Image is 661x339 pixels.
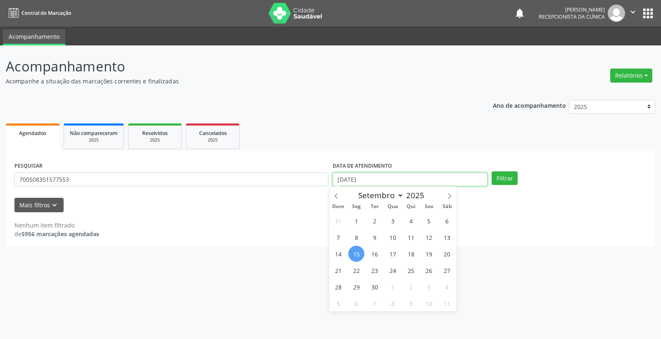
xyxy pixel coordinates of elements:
button: Filtrar [492,171,518,185]
i: keyboard_arrow_down [50,201,59,210]
span: Setembro 5, 2025 [421,213,437,229]
div: [PERSON_NAME] [539,6,605,13]
span: Setembro 10, 2025 [385,229,401,245]
a: Central de Marcação [6,6,71,20]
span: Qua [384,204,402,209]
span: Outubro 6, 2025 [348,295,364,311]
span: Outubro 3, 2025 [421,279,437,295]
span: Outubro 9, 2025 [403,295,419,311]
span: Setembro 13, 2025 [439,229,455,245]
span: Setembro 19, 2025 [421,246,437,262]
span: Setembro 20, 2025 [439,246,455,262]
span: Setembro 14, 2025 [330,246,346,262]
span: Central de Marcação [21,9,71,17]
input: Selecione um intervalo [333,173,487,187]
img: img [608,5,625,22]
span: Setembro 28, 2025 [330,279,346,295]
span: Cancelados [199,130,227,137]
span: Setembro 21, 2025 [330,262,346,278]
span: Não compareceram [70,130,118,137]
button: notifications [514,7,525,19]
span: Outubro 11, 2025 [439,295,455,311]
span: Setembro 26, 2025 [421,262,437,278]
span: Outubro 8, 2025 [385,295,401,311]
span: Setembro 11, 2025 [403,229,419,245]
button:  [625,5,641,22]
span: Sex [420,204,438,209]
p: Ano de acompanhamento [493,100,566,110]
span: Outubro 1, 2025 [385,279,401,295]
div: 2025 [70,137,118,143]
span: Setembro 9, 2025 [366,229,383,245]
span: Outubro 2, 2025 [403,279,419,295]
div: de [14,230,99,238]
span: Setembro 29, 2025 [348,279,364,295]
span: Setembro 25, 2025 [403,262,419,278]
input: Year [404,190,431,201]
span: Setembro 24, 2025 [385,262,401,278]
span: Ter [366,204,384,209]
span: Qui [402,204,420,209]
strong: 5956 marcações agendadas [21,230,99,238]
span: Setembro 8, 2025 [348,229,364,245]
span: Setembro 17, 2025 [385,246,401,262]
span: Seg [347,204,366,209]
span: Setembro 4, 2025 [403,213,419,229]
div: Nenhum item filtrado [14,221,99,230]
span: Setembro 2, 2025 [366,213,383,229]
span: Dom [329,204,347,209]
div: 2025 [192,137,233,143]
button: apps [641,6,655,21]
span: Setembro 12, 2025 [421,229,437,245]
i:  [628,7,637,17]
span: Setembro 22, 2025 [348,262,364,278]
span: Outubro 4, 2025 [439,279,455,295]
span: Agendados [19,130,46,137]
a: Acompanhamento [3,29,65,45]
input: Nome, CNS [14,173,328,187]
span: Resolvidos [142,130,168,137]
span: Recepcionista da clínica [539,13,605,20]
span: Setembro 30, 2025 [366,279,383,295]
span: Setembro 16, 2025 [366,246,383,262]
span: Setembro 15, 2025 [348,246,364,262]
button: Mais filtroskeyboard_arrow_down [14,198,64,212]
span: Setembro 7, 2025 [330,229,346,245]
span: Setembro 6, 2025 [439,213,455,229]
select: Month [354,190,404,201]
span: Outubro 10, 2025 [421,295,437,311]
p: Acompanhamento [6,56,460,77]
span: Outubro 7, 2025 [366,295,383,311]
button: Relatórios [610,69,652,83]
label: PESQUISAR [14,160,43,173]
span: Setembro 23, 2025 [366,262,383,278]
span: Setembro 3, 2025 [385,213,401,229]
span: Setembro 1, 2025 [348,213,364,229]
span: Setembro 27, 2025 [439,262,455,278]
p: Acompanhe a situação das marcações correntes e finalizadas [6,77,460,85]
span: Outubro 5, 2025 [330,295,346,311]
span: Agosto 31, 2025 [330,213,346,229]
label: DATA DE ATENDIMENTO [333,160,392,173]
div: 2025 [134,137,176,143]
span: Setembro 18, 2025 [403,246,419,262]
span: Sáb [438,204,457,209]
